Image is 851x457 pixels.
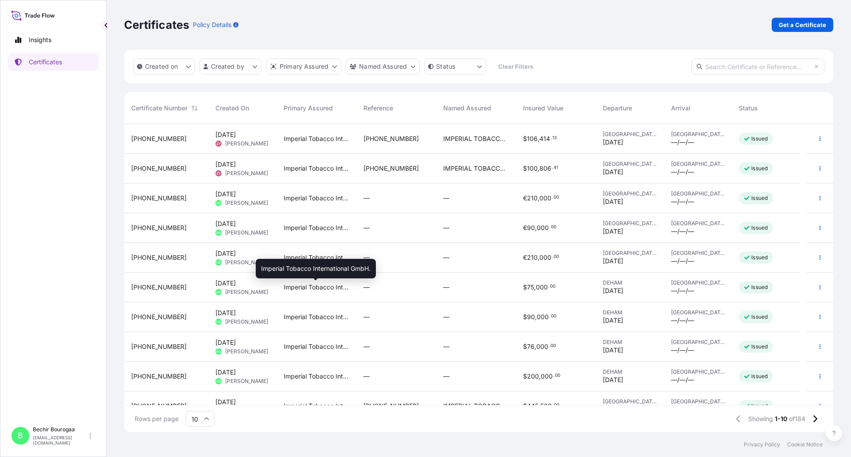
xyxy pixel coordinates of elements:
span: —/—/— [671,346,694,355]
span: [DATE] [215,279,236,288]
span: [DATE] [603,227,623,236]
span: [PHONE_NUMBER] [131,283,187,292]
p: Issued [751,284,768,291]
span: 000 [536,344,548,350]
span: Imperial Tobacco International GmbH. [284,283,349,292]
p: Clear Filters [498,62,533,71]
span: —/—/— [671,197,694,206]
span: 000 [536,284,548,290]
button: Clear Filters [491,59,540,74]
span: $ [523,314,527,320]
button: distributor Filter options [266,59,341,74]
span: 106 [527,136,538,142]
span: 000 [541,373,553,379]
span: 000 [537,314,549,320]
span: [PERSON_NAME] [225,259,268,266]
span: $ [523,284,527,290]
p: Issued [751,402,768,410]
span: Imperial Tobacco International GmbH. [261,264,371,273]
span: $ [523,344,527,350]
span: [GEOGRAPHIC_DATA] [671,220,725,227]
span: € [523,254,527,261]
span: 00 [550,344,556,348]
span: [PHONE_NUMBER] [131,134,187,143]
span: , [535,344,536,350]
span: [GEOGRAPHIC_DATA] [603,250,657,257]
span: 100 [527,165,538,172]
span: [GEOGRAPHIC_DATA] [671,190,725,197]
span: , [539,373,541,379]
span: . [549,315,550,318]
span: [DATE] [603,316,623,325]
span: Certificate Number [131,104,187,113]
a: Cookie Notice [787,441,823,448]
span: [GEOGRAPHIC_DATA] [671,339,725,346]
span: 00 [554,196,559,199]
span: 414 [539,136,550,142]
span: [DATE] [215,160,236,169]
p: Created on [145,62,178,71]
span: [DATE] [603,257,623,266]
span: 1-10 [775,414,787,423]
span: [PERSON_NAME] [225,170,268,177]
span: [DATE] [215,190,236,199]
button: createdOn Filter options [133,59,195,74]
span: IMPERIAL TOBACCO INTERNATIONAL GMBH [443,134,509,143]
p: Issued [751,343,768,350]
span: [DATE] [215,398,236,406]
span: [DATE] [603,405,623,414]
span: —/—/— [671,168,694,176]
span: 90 [527,314,535,320]
p: Issued [751,195,768,202]
span: [DATE] [603,286,623,295]
p: Primary Assured [280,62,328,71]
span: 200 [527,373,539,379]
span: [PHONE_NUMBER] [363,164,419,173]
p: Named Assured [359,62,407,71]
span: [GEOGRAPHIC_DATA] [671,279,725,286]
span: 00 [550,285,555,288]
span: [PERSON_NAME] [225,199,268,207]
span: 75 [527,284,534,290]
span: 13 [552,137,557,140]
span: 00 [551,226,556,229]
p: Issued [751,254,768,261]
span: Reference [363,104,393,113]
span: —/—/— [671,286,694,295]
span: . [549,344,550,348]
p: Issued [751,373,768,380]
span: [DATE] [215,130,236,139]
span: . [549,226,550,229]
span: 445 [527,403,539,409]
span: B [18,431,23,440]
span: [GEOGRAPHIC_DATA] [671,368,725,375]
span: 000 [539,195,551,201]
span: 76 [527,344,535,350]
span: [DATE] [215,338,236,347]
span: BB [216,377,221,386]
span: [PERSON_NAME] [225,229,268,236]
p: Certificates [29,58,62,66]
span: Imperial Tobacco International GmbH. [284,372,349,381]
span: — [443,253,449,262]
span: Showing [748,414,773,423]
span: 00 [555,374,560,377]
span: [PHONE_NUMBER] [131,223,187,232]
span: [GEOGRAPHIC_DATA] [671,131,725,138]
span: [PHONE_NUMBER] [131,164,187,173]
span: [PERSON_NAME] [225,289,268,296]
span: [GEOGRAPHIC_DATA] [603,220,657,227]
span: [PERSON_NAME] [225,140,268,147]
span: Imperial Tobacco International GmbH. [284,253,349,262]
span: — [363,283,370,292]
span: . [548,285,550,288]
span: 00 [554,404,559,407]
span: [PERSON_NAME] [225,318,268,325]
p: Privacy Policy [744,441,780,448]
a: Get a Certificate [772,18,833,32]
span: Imperial Tobacco International GmbH. [284,223,349,232]
button: certificateStatus Filter options [424,59,486,74]
span: ZY [216,169,221,178]
span: [PHONE_NUMBER] [131,402,187,410]
p: Status [436,62,455,71]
